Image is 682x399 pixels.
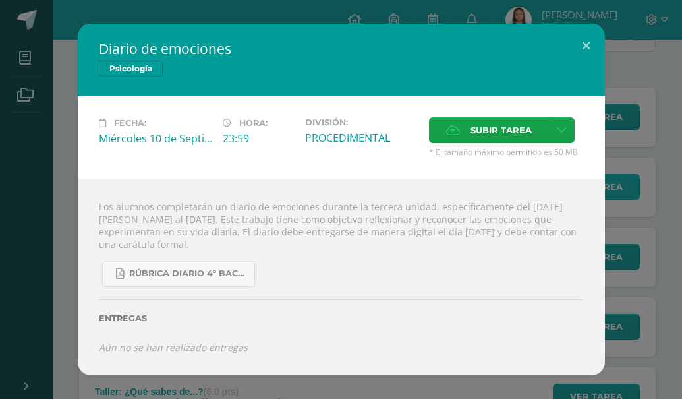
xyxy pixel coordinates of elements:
[305,131,418,145] div: PROCEDIMENTAL
[102,261,255,287] a: RÚBRICA DIARIO 4° BACHI.pdf
[99,61,163,77] span: Psicología
[78,179,605,375] div: Los alumnos completarán un diario de emociones durante la tercera unidad, específicamente del [DA...
[470,118,532,142] span: Subir tarea
[99,40,584,58] h2: Diario de emociones
[567,24,605,69] button: Close (Esc)
[223,131,295,146] div: 23:59
[99,131,212,146] div: Miércoles 10 de Septiembre
[305,117,418,127] label: División:
[99,313,584,323] label: Entregas
[239,118,268,128] span: Hora:
[129,268,248,279] span: RÚBRICA DIARIO 4° BACHI.pdf
[114,118,146,128] span: Fecha:
[99,341,248,353] i: Aún no se han realizado entregas
[429,146,584,158] span: * El tamaño máximo permitido es 50 MB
